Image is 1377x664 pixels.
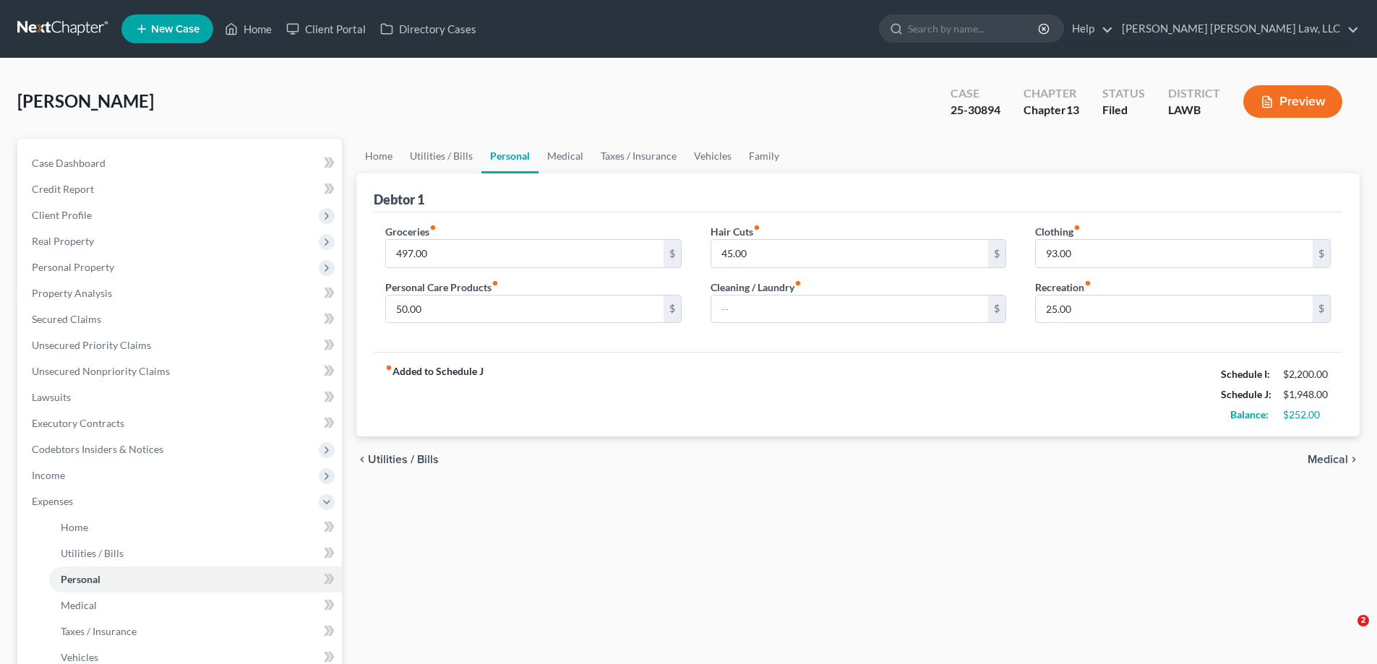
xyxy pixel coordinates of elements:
[61,599,97,611] span: Medical
[385,224,437,239] label: Groceries
[951,102,1000,118] div: 25-30894
[20,384,342,410] a: Lawsuits
[1308,454,1360,465] button: Medical chevron_right
[1168,85,1220,102] div: District
[1283,367,1331,381] div: $2,200.00
[49,618,342,644] a: Taxes / Insurance
[711,296,988,323] input: --
[401,139,481,173] a: Utilities / Bills
[1221,388,1271,400] strong: Schedule J:
[32,469,65,481] span: Income
[1348,454,1360,465] i: chevron_right
[32,365,170,377] span: Unsecured Nonpriority Claims
[1313,296,1330,323] div: $
[711,280,802,295] label: Cleaning / Laundry
[1102,85,1145,102] div: Status
[32,391,71,403] span: Lawsuits
[385,280,499,295] label: Personal Care Products
[664,240,681,267] div: $
[279,16,373,42] a: Client Portal
[32,417,124,429] span: Executory Contracts
[386,240,663,267] input: --
[49,592,342,618] a: Medical
[429,224,437,231] i: fiber_manual_record
[385,364,484,425] strong: Added to Schedule J
[49,566,342,592] a: Personal
[32,313,101,325] span: Secured Claims
[685,139,740,173] a: Vehicles
[794,280,802,287] i: fiber_manual_record
[1168,102,1220,118] div: LAWB
[49,540,342,566] a: Utilities / Bills
[1313,240,1330,267] div: $
[61,573,100,585] span: Personal
[1035,280,1091,295] label: Recreation
[61,625,137,637] span: Taxes / Insurance
[1065,16,1113,42] a: Help
[32,209,92,221] span: Client Profile
[1221,368,1270,380] strong: Schedule I:
[711,240,988,267] input: --
[539,139,592,173] a: Medical
[988,296,1005,323] div: $
[20,410,342,436] a: Executory Contracts
[32,183,94,195] span: Credit Report
[17,90,154,111] span: [PERSON_NAME]
[1328,615,1363,650] iframe: Intercom live chat
[20,306,342,332] a: Secured Claims
[151,24,200,35] span: New Case
[32,443,163,455] span: Codebtors Insiders & Notices
[740,139,788,173] a: Family
[988,240,1005,267] div: $
[373,16,484,42] a: Directory Cases
[20,150,342,176] a: Case Dashboard
[1283,408,1331,422] div: $252.00
[1115,16,1359,42] a: [PERSON_NAME] [PERSON_NAME] Law, LLC
[711,224,760,239] label: Hair Cuts
[61,547,124,559] span: Utilities / Bills
[1308,454,1348,465] span: Medical
[1036,240,1313,267] input: --
[1357,615,1369,626] span: 2
[356,454,439,465] button: chevron_left Utilities / Bills
[753,224,760,231] i: fiber_manual_record
[356,454,368,465] i: chevron_left
[1230,408,1269,421] strong: Balance:
[951,85,1000,102] div: Case
[49,514,342,540] a: Home
[1024,102,1079,118] div: Chapter
[385,364,392,371] i: fiber_manual_record
[1036,296,1313,323] input: --
[32,261,114,273] span: Personal Property
[592,139,685,173] a: Taxes / Insurance
[1102,102,1145,118] div: Filed
[1073,224,1081,231] i: fiber_manual_record
[32,287,112,299] span: Property Analysis
[32,235,94,247] span: Real Property
[20,176,342,202] a: Credit Report
[1024,85,1079,102] div: Chapter
[356,139,401,173] a: Home
[481,139,539,173] a: Personal
[374,191,424,208] div: Debtor 1
[1066,103,1079,116] span: 13
[492,280,499,287] i: fiber_manual_record
[20,332,342,358] a: Unsecured Priority Claims
[368,454,439,465] span: Utilities / Bills
[32,157,106,169] span: Case Dashboard
[1035,224,1081,239] label: Clothing
[20,358,342,384] a: Unsecured Nonpriority Claims
[20,280,342,306] a: Property Analysis
[386,296,663,323] input: --
[218,16,279,42] a: Home
[61,651,98,663] span: Vehicles
[908,15,1040,42] input: Search by name...
[1283,387,1331,402] div: $1,948.00
[61,521,88,533] span: Home
[1084,280,1091,287] i: fiber_manual_record
[32,339,151,351] span: Unsecured Priority Claims
[664,296,681,323] div: $
[32,495,73,507] span: Expenses
[1243,85,1342,118] button: Preview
